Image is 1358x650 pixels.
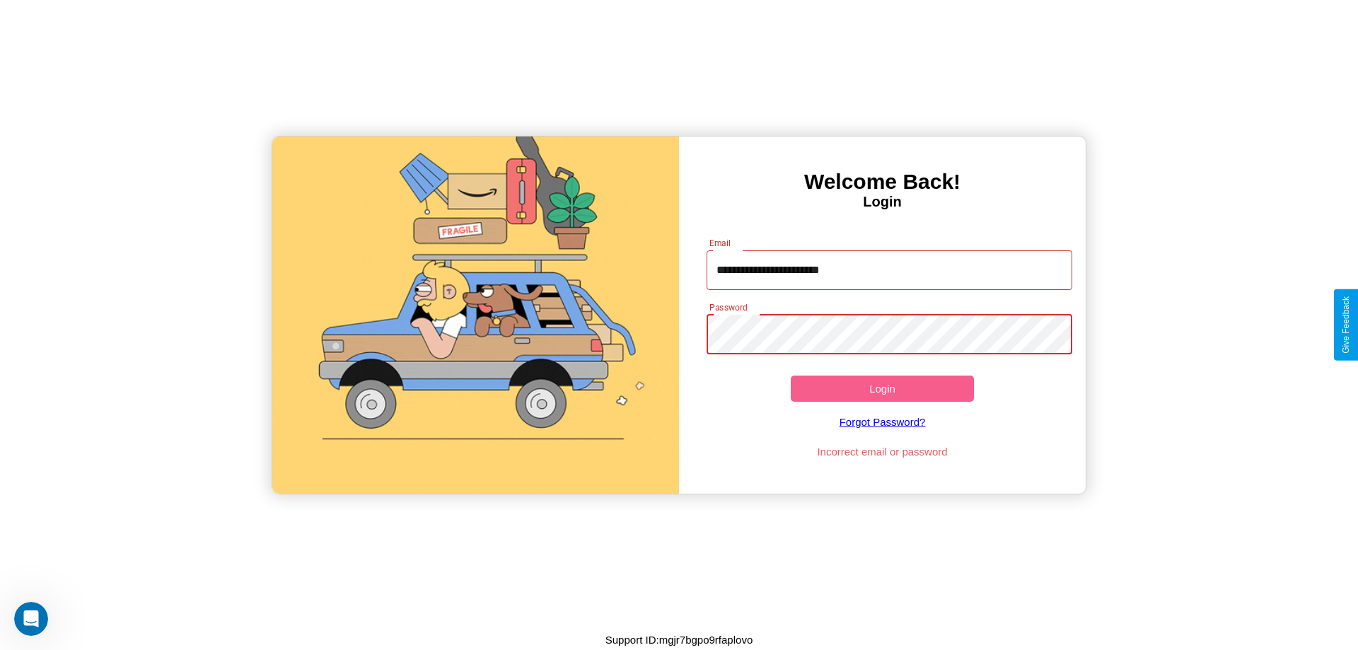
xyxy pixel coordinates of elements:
button: Login [791,376,974,402]
img: gif [272,137,679,494]
p: Support ID: mgjr7bgpo9rfaplovo [605,630,753,649]
h4: Login [679,194,1086,210]
div: Give Feedback [1341,296,1351,354]
h3: Welcome Back! [679,170,1086,194]
iframe: Intercom live chat [14,602,48,636]
label: Password [709,301,747,313]
label: Email [709,237,731,249]
p: Incorrect email or password [700,442,1066,461]
a: Forgot Password? [700,402,1066,442]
